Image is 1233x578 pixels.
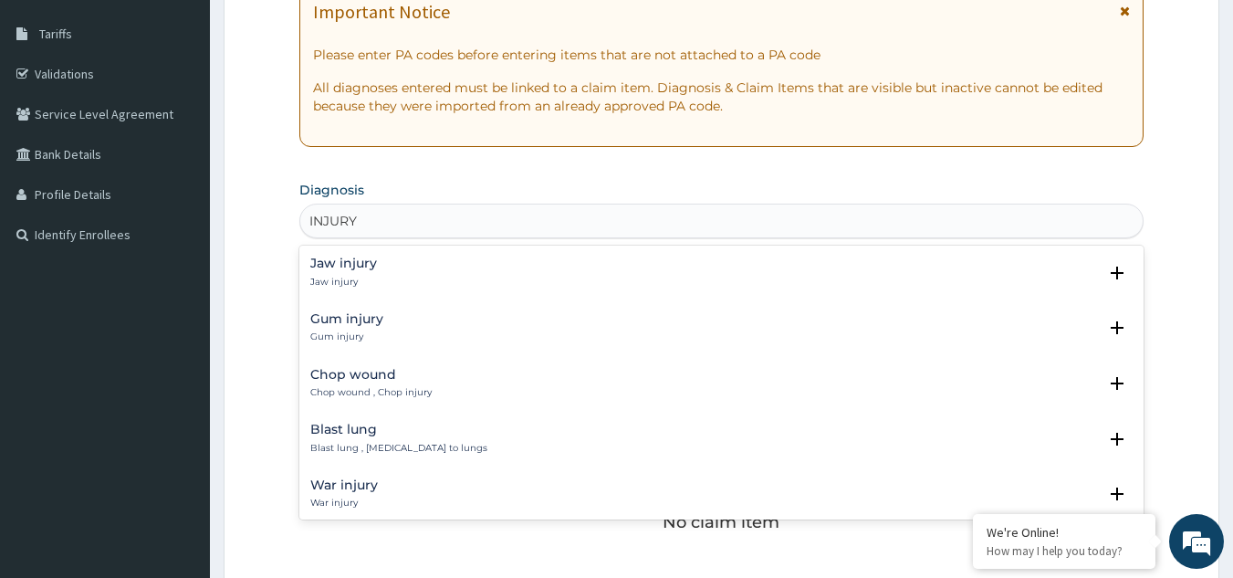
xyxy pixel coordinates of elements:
[310,442,487,455] p: Blast lung , [MEDICAL_DATA] to lungs
[106,173,252,357] span: We're online!
[987,543,1142,559] p: How may I help you today?
[663,513,779,531] p: No claim item
[310,276,377,289] p: Jaw injury
[313,79,1131,115] p: All diagnoses entered must be linked to a claim item. Diagnosis & Claim Items that are visible bu...
[299,181,364,199] label: Diagnosis
[987,524,1142,541] div: We're Online!
[1106,483,1128,505] i: open select status
[310,312,383,326] h4: Gum injury
[310,423,487,436] h4: Blast lung
[299,9,343,53] div: Minimize live chat window
[310,497,378,510] p: War injury
[310,478,378,492] h4: War injury
[1106,317,1128,339] i: open select status
[313,46,1131,64] p: Please enter PA codes before entering items that are not attached to a PA code
[1106,262,1128,284] i: open select status
[95,102,307,126] div: Chat with us now
[1106,428,1128,450] i: open select status
[1106,373,1128,394] i: open select status
[310,386,432,399] p: Chop wound , Chop injury
[313,2,450,22] h1: Important Notice
[9,384,348,448] textarea: Type your message and hit 'Enter'
[310,331,383,343] p: Gum injury
[310,257,377,270] h4: Jaw injury
[310,368,432,382] h4: Chop wound
[34,91,74,137] img: d_794563401_company_1708531726252_794563401
[39,26,72,42] span: Tariffs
